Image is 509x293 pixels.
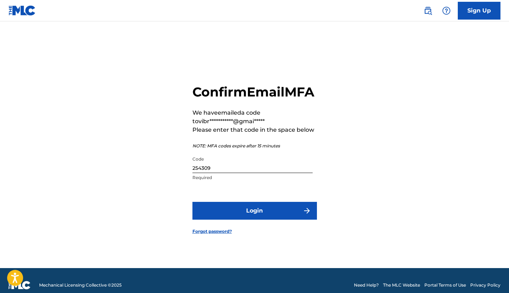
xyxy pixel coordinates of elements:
img: logo [9,281,31,289]
a: Public Search [421,4,435,18]
button: Login [192,202,317,220]
iframe: Chat Widget [473,259,509,293]
a: The MLC Website [383,282,420,288]
span: Mechanical Licensing Collective © 2025 [39,282,122,288]
a: Privacy Policy [470,282,500,288]
a: Forgot password? [192,228,232,235]
img: MLC Logo [9,5,36,16]
a: Sign Up [458,2,500,20]
p: Required [192,174,313,181]
a: Need Help? [354,282,379,288]
img: help [442,6,451,15]
p: Please enter that code in the space below [192,126,317,134]
img: search [424,6,432,15]
h2: Confirm Email MFA [192,84,317,100]
p: NOTE: MFA codes expire after 15 minutes [192,143,317,149]
a: Portal Terms of Use [424,282,466,288]
div: Help [439,4,454,18]
img: f7272a7cc735f4ea7f67.svg [303,206,311,215]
